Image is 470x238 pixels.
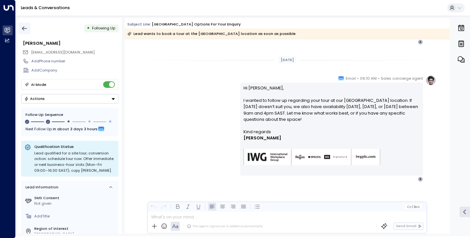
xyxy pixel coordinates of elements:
button: Actions [21,94,118,103]
span: Subject Line: [127,22,151,27]
button: Cc|Bcc [405,204,422,209]
span: | [412,205,413,209]
span: Kind regards [243,129,271,135]
div: A [418,177,423,182]
span: Sales concierge agent [381,75,423,82]
div: The agent signature is added automatically [187,224,263,229]
span: 06:10 AM [360,75,377,82]
button: Redo [160,203,168,211]
button: Undo [149,203,157,211]
label: SMS Consent [34,195,116,201]
p: Qualification Status [34,144,115,149]
p: Hi [PERSON_NAME], I wanted to follow up regarding your tour at our [GEOGRAPHIC_DATA] location. If... [243,85,420,129]
div: Follow Up Sequence [25,112,114,118]
span: • [357,75,359,82]
div: Signature [243,129,420,173]
label: Region of Interest [34,226,116,231]
img: AIorK4zU2Kz5WUNqa9ifSKC9jFH1hjwenjvh85X70KBOPduETvkeZu4OqG8oPuqbwvp3xfXcMQJCRtwYb-SG [243,149,381,166]
div: [PERSON_NAME] [23,40,118,46]
div: Next Follow Up: [25,125,114,133]
div: AddPhone number [31,58,118,64]
img: profile-logo.png [426,75,436,86]
div: [GEOGRAPHIC_DATA] options for your enquiry [152,22,241,27]
div: Lead Information [23,184,58,190]
span: Email [346,75,356,82]
span: Cc Bcc [407,205,420,209]
div: Lead qualified for a site tour; conversion action: schedule tour now. Offer immediate or next bus... [34,151,115,173]
span: [PERSON_NAME] [243,135,281,141]
div: AddCompany [31,68,118,73]
div: Not given [34,201,116,206]
div: A [418,40,423,45]
span: • [378,75,380,82]
div: • [87,24,90,33]
div: AI Mode [31,81,46,88]
a: Leads & Conversations [21,5,70,10]
span: [EMAIL_ADDRESS][DOMAIN_NAME] [31,50,95,55]
span: In about 3 days 3 hours [53,125,98,133]
div: Button group with a nested menu [21,94,118,103]
div: Lead wants to book a tour at the [GEOGRAPHIC_DATA] location as soon as possible [127,30,296,37]
div: AddTitle [34,214,116,219]
div: [GEOGRAPHIC_DATA] [34,231,116,237]
div: Actions [24,96,45,101]
span: 100alison001@gmail.com [31,50,95,55]
div: [DATE] [278,56,296,64]
span: Following Up [92,25,115,31]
